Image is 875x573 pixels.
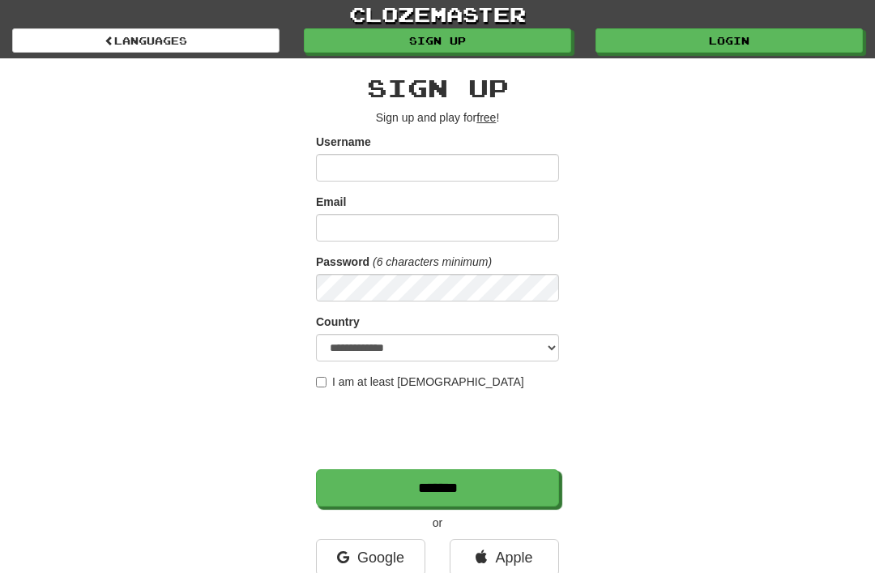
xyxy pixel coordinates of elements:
[476,111,496,124] u: free
[316,377,327,387] input: I am at least [DEMOGRAPHIC_DATA]
[316,374,524,390] label: I am at least [DEMOGRAPHIC_DATA]
[316,75,559,101] h2: Sign up
[595,28,863,53] a: Login
[316,515,559,531] p: or
[304,28,571,53] a: Sign up
[373,255,492,268] em: (6 characters minimum)
[316,398,562,461] iframe: reCAPTCHA
[316,109,559,126] p: Sign up and play for !
[316,254,369,270] label: Password
[316,314,360,330] label: Country
[316,134,371,150] label: Username
[12,28,280,53] a: Languages
[316,194,346,210] label: Email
